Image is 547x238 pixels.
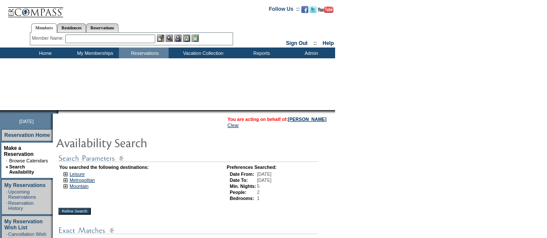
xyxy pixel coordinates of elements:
[31,23,58,33] a: Members
[4,182,45,188] a: My Reservations
[6,158,8,163] td: ·
[70,178,95,183] a: Metropolitan
[119,48,169,58] td: Reservations
[192,35,199,42] img: b_calculator.gif
[257,190,259,195] span: 2
[323,40,334,46] a: Help
[230,171,254,177] b: Date From:
[310,9,317,14] a: Follow us on Twitter
[227,123,239,128] a: Clear
[183,35,190,42] img: Reservations
[286,40,307,46] a: Sign Out
[9,158,48,163] a: Browse Calendars
[301,6,308,13] img: Become our fan on Facebook
[313,40,317,46] span: ::
[257,196,259,201] span: 1
[257,178,272,183] span: [DATE]
[55,110,58,114] img: promoShadowLeftCorner.gif
[59,165,149,170] b: You searched the following destinations:
[257,171,272,177] span: [DATE]
[58,208,91,215] input: Refine Search
[69,48,119,58] td: My Memberships
[6,200,7,211] td: ·
[57,23,86,32] a: Residences
[6,164,8,169] b: »
[4,219,43,231] a: My Reservation Wish List
[318,9,333,14] a: Subscribe to our YouTube Channel
[19,48,69,58] td: Home
[32,35,65,42] div: Member Name:
[70,184,89,189] a: Mountain
[288,117,326,122] a: [PERSON_NAME]
[236,48,285,58] td: Reports
[157,35,164,42] img: b_edit.gif
[269,5,300,16] td: Follow Us ::
[58,110,59,114] img: blank.gif
[230,190,246,195] b: People:
[86,23,118,32] a: Reservations
[227,117,326,122] span: You are acting on behalf of:
[4,145,34,157] a: Make a Reservation
[257,184,259,189] span: 5
[285,48,335,58] td: Admin
[8,200,34,211] a: Reservation History
[230,178,248,183] b: Date To:
[56,134,229,151] img: pgTtlAvailabilitySearch.gif
[19,119,34,124] span: [DATE]
[227,165,277,170] b: Preferences Searched:
[169,48,236,58] td: Vacation Collection
[310,6,317,13] img: Follow us on Twitter
[174,35,182,42] img: Impersonate
[70,171,85,177] a: Leisure
[8,189,36,200] a: Upcoming Reservations
[230,184,256,189] b: Min. Nights:
[230,196,254,201] b: Bedrooms:
[4,132,50,138] a: Reservation Home
[9,164,34,175] a: Search Availability
[6,189,7,200] td: ·
[301,9,308,14] a: Become our fan on Facebook
[318,6,333,13] img: Subscribe to our YouTube Channel
[166,35,173,42] img: View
